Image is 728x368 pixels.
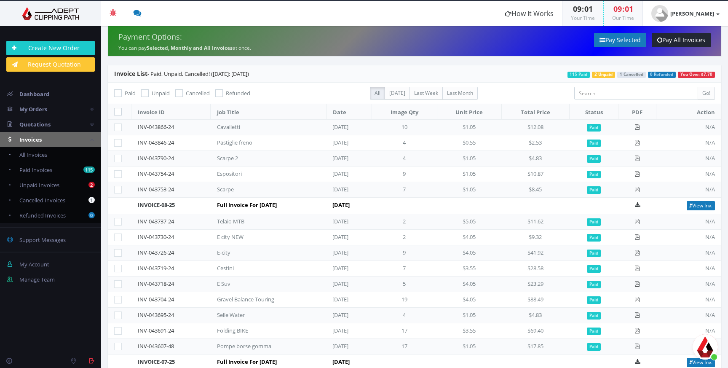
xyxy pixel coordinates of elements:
[211,198,326,214] td: Full Invoice For [DATE]
[217,342,301,350] div: Pompe borse gomma
[587,140,601,147] span: Paid
[501,339,569,355] td: $17.85
[138,123,174,131] a: INV-043866-24
[138,342,174,350] a: INV-043607-48
[587,155,601,163] span: Paid
[326,135,372,151] td: [DATE]
[409,87,443,99] label: Last Week
[138,249,174,256] a: INV-043726-24
[138,201,175,209] a: INVOICE-08-25
[501,230,569,245] td: $9.32
[131,104,211,120] th: Invoice ID
[573,4,581,14] span: 09
[574,87,698,99] input: Search
[656,323,721,339] td: N/A
[437,120,501,135] td: $1.05
[656,135,721,151] td: N/A
[587,265,601,273] span: Paid
[442,87,478,99] label: Last Month
[656,261,721,277] td: N/A
[437,230,501,245] td: $4.05
[326,308,372,323] td: [DATE]
[372,135,437,151] td: 4
[501,277,569,292] td: $23.29
[217,233,301,241] div: E city NEW
[656,104,721,120] th: Action
[217,295,301,304] div: Gravel Balance Touring
[687,201,715,210] a: View Inv.
[372,182,437,198] td: 7
[6,7,95,20] img: Adept Graphics
[501,182,569,198] td: $8.45
[437,277,501,292] td: $4.05
[114,70,147,78] span: Invoice List
[326,198,437,214] td: [DATE]
[372,261,437,277] td: 7
[217,264,301,272] div: Cestini
[326,104,372,120] th: Date
[138,185,174,193] a: INV-043753-24
[656,214,721,230] td: N/A
[19,212,66,219] span: Refunded Invoices
[19,276,55,283] span: Manage Team
[326,245,372,261] td: [DATE]
[217,280,301,288] div: E Suv
[19,151,47,158] span: All Invoices
[656,230,721,245] td: N/A
[656,182,721,198] td: N/A
[217,311,301,319] div: Selle Water
[326,151,372,167] td: [DATE]
[656,339,721,355] td: N/A
[88,197,95,203] b: 1
[385,87,410,99] label: [DATE]
[594,33,646,47] a: Pay Selected
[587,296,601,304] span: Paid
[656,120,721,135] td: N/A
[571,14,595,21] small: Your Time
[656,151,721,167] td: N/A
[437,292,501,308] td: $4.05
[698,87,715,99] input: Go!
[186,89,210,97] span: Cancelled
[652,33,711,47] a: Pay All Invoices
[217,170,301,178] div: Espositori
[437,308,501,323] td: $1.05
[643,1,728,26] a: [PERSON_NAME]
[437,104,501,120] th: Unit Price
[656,277,721,292] td: N/A
[587,171,601,178] span: Paid
[437,245,501,261] td: $4.05
[114,70,249,78] span: - Paid, Unpaid, Cancelled! ([DATE]: [DATE])
[326,214,372,230] td: [DATE]
[19,166,52,174] span: Paid Invoices
[217,123,301,131] div: Cavalletti
[19,181,59,189] span: Unpaid Invoices
[501,323,569,339] td: $69.40
[693,334,718,360] div: Aprire la chat
[656,245,721,261] td: N/A
[370,87,385,99] label: All
[678,72,715,78] span: You Owe: $7.70
[138,327,174,334] a: INV-043691-24
[118,33,408,41] h4: Payment Options:
[19,236,66,244] span: Support Messages
[496,1,562,26] a: How It Works
[437,182,501,198] td: $1.05
[217,154,301,162] div: Scarpe 2
[138,280,174,287] a: INV-043718-24
[217,249,301,257] div: E-city
[83,167,95,173] b: 115
[587,328,601,335] span: Paid
[656,167,721,182] td: N/A
[372,292,437,308] td: 19
[618,104,656,120] th: PDF
[211,104,326,120] th: Job Title
[138,233,174,241] a: INV-043730-24
[587,124,601,132] span: Paid
[501,120,569,135] td: $12.08
[326,323,372,339] td: [DATE]
[88,212,95,218] b: 0
[6,41,95,55] a: Create New Order
[138,358,175,365] a: INVOICE-07-25
[612,14,634,21] small: Our Time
